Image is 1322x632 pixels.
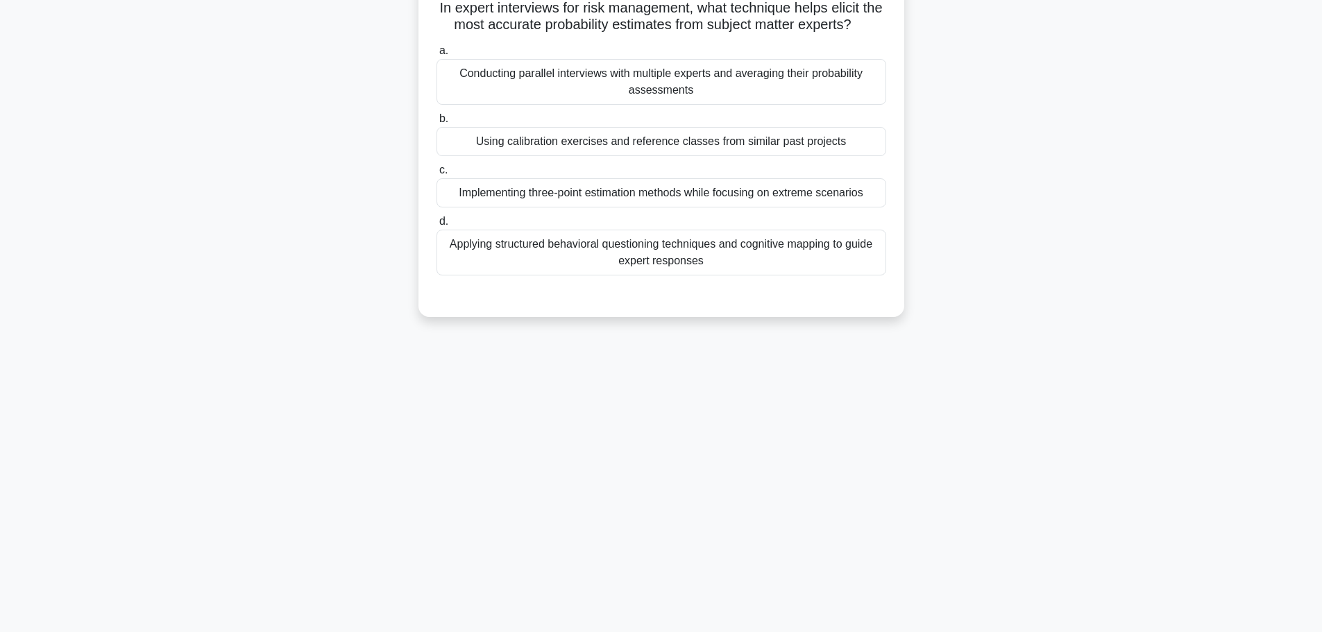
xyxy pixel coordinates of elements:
span: d. [439,215,448,227]
div: Implementing three-point estimation methods while focusing on extreme scenarios [437,178,886,207]
span: b. [439,112,448,124]
div: Using calibration exercises and reference classes from similar past projects [437,127,886,156]
div: Conducting parallel interviews with multiple experts and averaging their probability assessments [437,59,886,105]
div: Applying structured behavioral questioning techniques and cognitive mapping to guide expert respo... [437,230,886,275]
span: a. [439,44,448,56]
span: c. [439,164,448,176]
